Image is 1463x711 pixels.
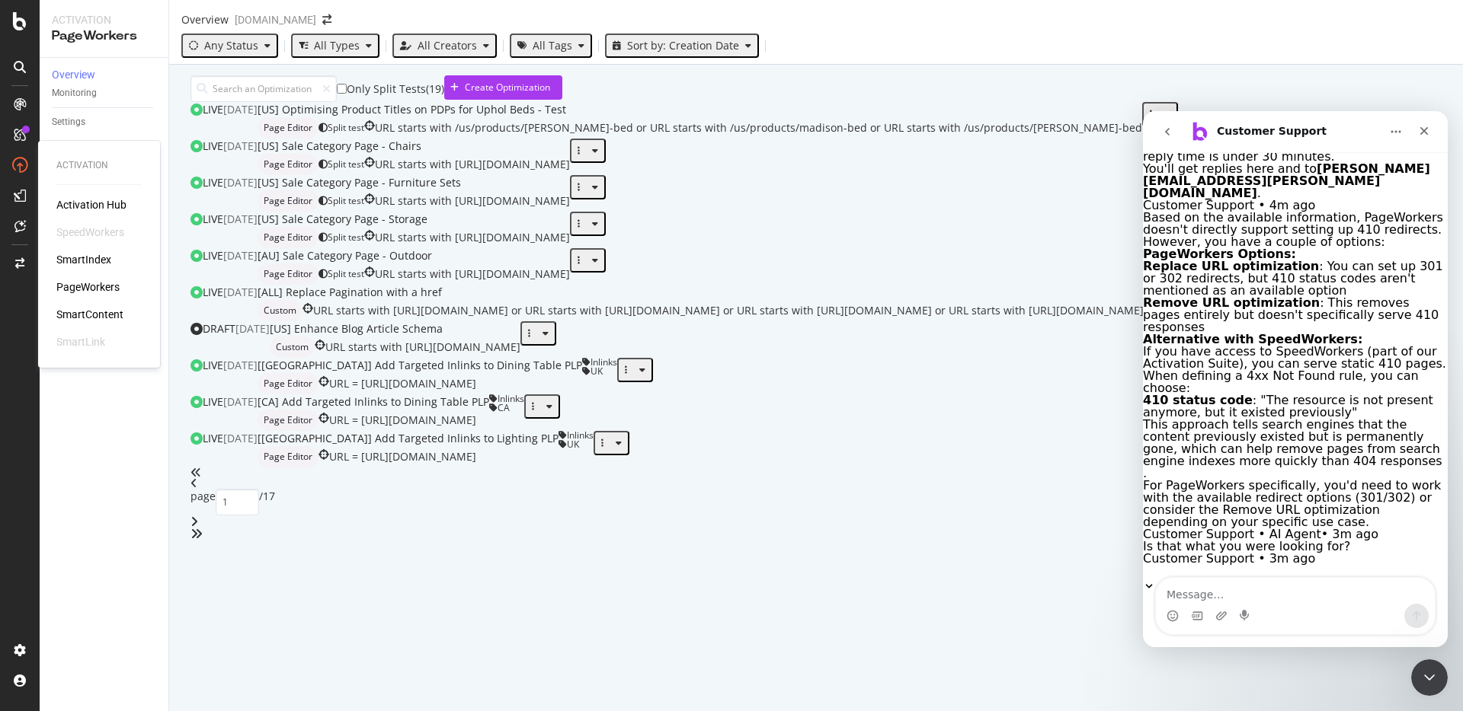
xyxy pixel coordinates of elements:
[235,321,270,336] div: [DATE]
[258,212,570,227] div: [US] Sale Category Page - Storage
[627,40,739,52] div: Sort by: Creation Date
[223,139,258,154] div: [DATE]
[52,67,95,82] div: Overview
[328,121,364,134] span: Split test
[264,452,312,461] span: Page Editor
[319,123,364,132] div: brand label
[264,123,312,132] span: Page Editor
[328,194,364,207] span: Split test
[489,394,524,403] div: neutral label
[258,285,1162,300] div: [ALL] Replace Pagination with a href
[258,227,319,248] div: neutral label
[258,139,570,154] div: [US] Sale Category Page - Chairs
[465,81,550,94] div: Create Optimization
[418,40,477,52] div: All Creators
[203,358,223,373] div: LIVE
[258,190,319,212] div: neutral label
[258,446,319,467] div: neutral label
[56,252,111,267] a: SmartIndex
[56,197,126,212] div: Activation Hub
[591,365,603,378] span: UK
[329,376,476,391] div: URL = [URL][DOMAIN_NAME]
[190,528,1442,540] div: angles-right
[190,478,1442,489] div: angle-left
[223,212,258,227] div: [DATE]
[52,85,158,101] a: Monitoring
[319,233,364,242] div: brand label
[426,81,444,97] div: ( 19 )
[203,431,223,446] div: LIVE
[190,515,1442,528] div: angle-right
[264,306,296,315] span: Custom
[190,489,1442,515] div: page / 17
[52,27,156,45] div: PageWorkers
[52,67,158,82] a: Overview
[223,102,258,117] div: [DATE]
[270,336,315,358] div: neutral label
[328,267,364,280] span: Split test
[258,263,319,285] div: neutral label
[203,321,235,336] div: DRAFT
[223,175,258,190] div: [DATE]
[258,117,319,139] div: neutral label
[56,307,123,322] a: SmartContent
[56,334,105,349] a: SmartLink
[291,33,379,58] button: All Types
[52,12,156,27] div: Activation
[329,413,476,428] div: URL = [URL][DOMAIN_NAME]
[605,33,759,58] button: Sort by: Creation Date
[52,114,158,130] a: Settings
[258,394,489,410] div: [CA] Add Targeted Inlinks to Dining Table PLP
[1143,111,1448,647] iframe: To enrich screen reader interactions, please activate Accessibility in Grammarly extension settings
[223,358,258,373] div: [DATE]
[375,193,570,209] div: URL starts with [URL][DOMAIN_NAME]
[498,392,524,405] span: Inlinks
[444,75,562,100] button: Create Optimization
[52,85,97,101] div: Monitoring
[328,158,364,171] span: Split test
[375,230,570,245] div: URL starts with [URL][DOMAIN_NAME]
[235,12,316,27] div: [DOMAIN_NAME]
[258,300,303,321] div: neutral label
[56,159,142,172] div: Activation
[181,33,278,58] button: Any Status
[498,401,510,414] span: CA
[313,303,1162,318] div: URL starts with [URL][DOMAIN_NAME] or URL starts with [URL][DOMAIN_NAME] or URL starts with [URL]...
[375,266,570,282] div: URL starts with [URL][DOMAIN_NAME]
[258,431,559,446] div: [[GEOGRAPHIC_DATA]] Add Targeted Inlinks to Lighting PLP
[258,175,570,190] div: [US] Sale Category Page - Furniture Sets
[52,114,85,130] div: Settings
[203,394,223,410] div: LIVE
[203,175,223,190] div: LIVE
[264,160,312,169] span: Page Editor
[223,431,258,446] div: [DATE]
[258,373,319,394] div: neutral label
[264,269,312,279] span: Page Editor
[533,40,572,52] div: All Tags
[582,367,617,376] div: neutral label
[258,358,582,373] div: [[GEOGRAPHIC_DATA]] Add Targeted Inlinks to Dining Table PLP
[559,440,594,449] div: neutral label
[203,285,223,300] div: LIVE
[264,379,312,388] span: Page Editor
[347,81,426,97] div: Only Split Tests
[56,279,120,295] a: PageWorkers
[204,40,258,52] div: Any Status
[203,212,223,227] div: LIVE
[328,231,364,244] span: Split test
[56,225,124,240] a: SpeedWorkers
[329,449,476,464] div: URL = [URL][DOMAIN_NAME]
[314,40,360,52] div: All Types
[392,33,497,58] button: All Creators
[567,429,594,442] span: Inlinks
[270,321,520,336] div: [US] Enhance Blog Article Schema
